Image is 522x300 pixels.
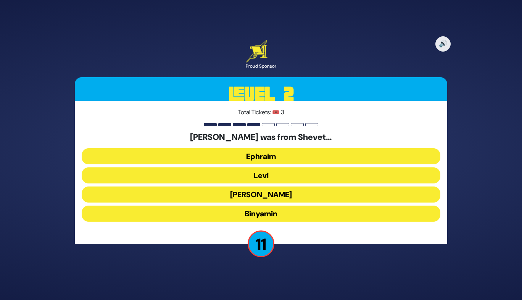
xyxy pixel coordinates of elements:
[248,230,274,257] p: 11
[435,36,451,52] button: 🔊
[82,167,440,183] button: Levi
[82,206,440,222] button: Binyamin
[246,40,267,63] img: Artscroll
[75,77,447,112] h3: Level 2
[82,148,440,164] button: Ephraim
[82,132,440,142] h5: [PERSON_NAME] was from Shevet…
[82,108,440,117] p: Total Tickets: 🎟️ 3
[82,186,440,203] button: [PERSON_NAME]
[246,63,276,70] div: Proud Sponsor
